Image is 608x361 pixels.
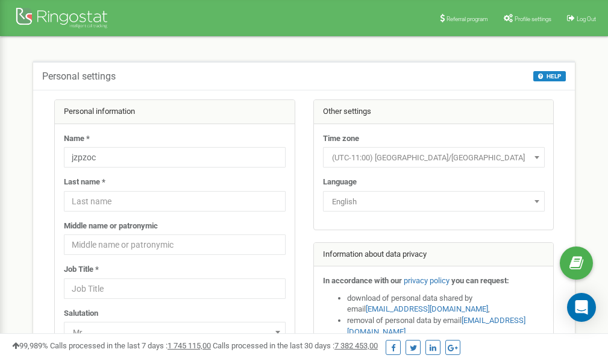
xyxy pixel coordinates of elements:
u: 1 745 115,00 [168,341,211,350]
span: Calls processed in the last 7 days : [50,341,211,350]
label: Last name * [64,177,105,188]
span: English [323,191,545,212]
span: English [327,193,541,210]
label: Salutation [64,308,98,319]
span: Profile settings [515,16,551,22]
a: privacy policy [404,276,450,285]
div: Information about data privacy [314,243,554,267]
span: 99,989% [12,341,48,350]
label: Language [323,177,357,188]
li: download of personal data shared by email , [347,293,545,315]
span: Mr. [64,322,286,342]
u: 7 382 453,00 [334,341,378,350]
span: Log Out [577,16,596,22]
strong: In accordance with our [323,276,402,285]
input: Middle name or patronymic [64,234,286,255]
li: removal of personal data by email , [347,315,545,337]
button: HELP [533,71,566,81]
span: Mr. [68,324,281,341]
a: [EMAIL_ADDRESS][DOMAIN_NAME] [366,304,488,313]
span: (UTC-11:00) Pacific/Midway [327,149,541,166]
div: Other settings [314,100,554,124]
div: Personal information [55,100,295,124]
input: Name [64,147,286,168]
span: Calls processed in the last 30 days : [213,341,378,350]
span: Referral program [447,16,488,22]
div: Open Intercom Messenger [567,293,596,322]
label: Job Title * [64,264,99,275]
label: Middle name or patronymic [64,221,158,232]
label: Name * [64,133,90,145]
h5: Personal settings [42,71,116,82]
span: (UTC-11:00) Pacific/Midway [323,147,545,168]
input: Last name [64,191,286,212]
label: Time zone [323,133,359,145]
input: Job Title [64,278,286,299]
strong: you can request: [451,276,509,285]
